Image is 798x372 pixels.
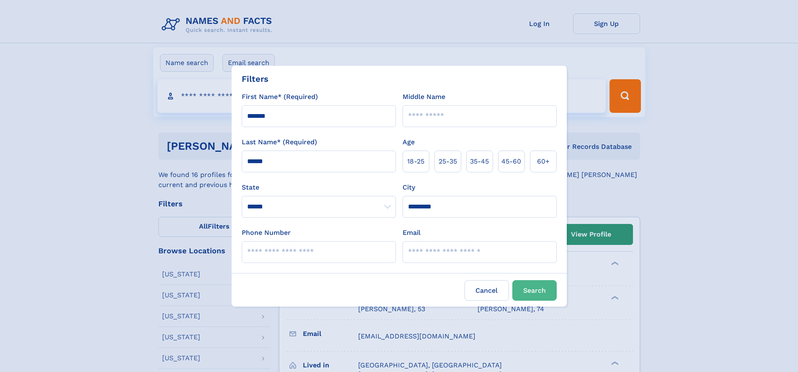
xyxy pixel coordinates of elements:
[242,137,317,147] label: Last Name* (Required)
[439,156,457,166] span: 25‑35
[465,280,509,301] label: Cancel
[512,280,557,301] button: Search
[501,156,521,166] span: 45‑60
[470,156,489,166] span: 35‑45
[537,156,550,166] span: 60+
[242,73,269,85] div: Filters
[407,156,424,166] span: 18‑25
[403,137,415,147] label: Age
[242,92,318,102] label: First Name* (Required)
[242,182,396,193] label: State
[403,228,421,238] label: Email
[403,92,445,102] label: Middle Name
[242,228,291,238] label: Phone Number
[403,182,415,193] label: City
